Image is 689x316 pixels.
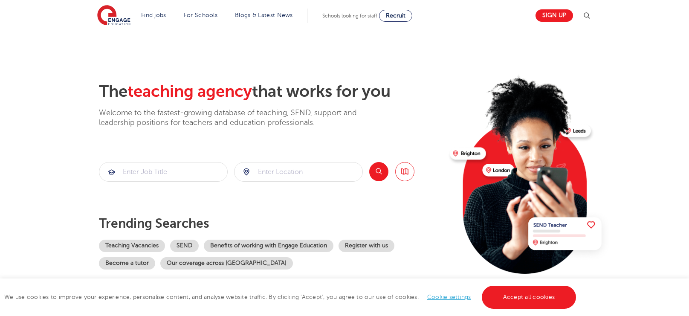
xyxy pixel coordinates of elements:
[4,294,578,300] span: We use cookies to improve your experience, personalise content, and analyse website traffic. By c...
[234,162,362,181] input: Submit
[99,162,228,182] div: Submit
[536,9,573,22] a: Sign up
[386,12,405,19] span: Recruit
[99,162,227,181] input: Submit
[99,257,155,270] a: Become a tutor
[97,5,130,26] img: Engage Education
[339,240,394,252] a: Register with us
[234,162,363,182] div: Submit
[141,12,166,18] a: Find jobs
[99,240,165,252] a: Teaching Vacancies
[170,240,199,252] a: SEND
[99,216,443,231] p: Trending searches
[322,13,377,19] span: Schools looking for staff
[184,12,217,18] a: For Schools
[369,162,388,181] button: Search
[235,12,293,18] a: Blogs & Latest News
[99,82,443,101] h2: The that works for you
[127,82,252,101] span: teaching agency
[427,294,471,300] a: Cookie settings
[99,108,380,128] p: Welcome to the fastest-growing database of teaching, SEND, support and leadership positions for t...
[482,286,576,309] a: Accept all cookies
[160,257,293,270] a: Our coverage across [GEOGRAPHIC_DATA]
[379,10,412,22] a: Recruit
[204,240,333,252] a: Benefits of working with Engage Education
